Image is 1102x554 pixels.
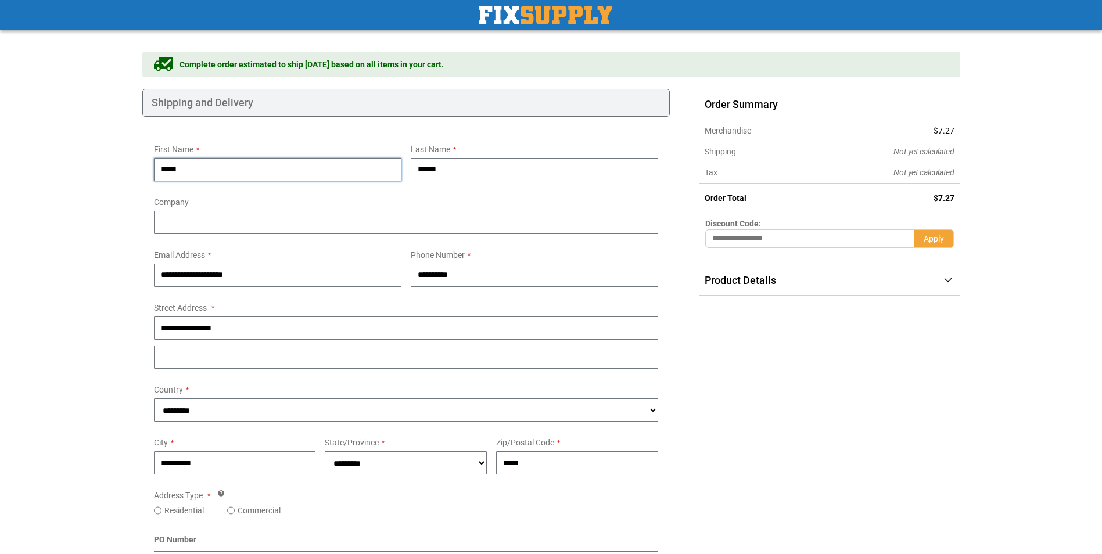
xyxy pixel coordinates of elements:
[699,89,960,120] span: Order Summary
[924,234,944,243] span: Apply
[154,438,168,447] span: City
[699,120,815,141] th: Merchandise
[705,147,736,156] span: Shipping
[705,274,776,286] span: Product Details
[180,59,444,70] span: Complete order estimated to ship [DATE] based on all items in your cart.
[154,385,183,394] span: Country
[164,505,204,516] label: Residential
[934,193,954,203] span: $7.27
[238,505,281,516] label: Commercial
[142,89,670,117] div: Shipping and Delivery
[699,162,815,184] th: Tax
[934,126,954,135] span: $7.27
[914,229,954,248] button: Apply
[154,491,203,500] span: Address Type
[154,197,189,207] span: Company
[479,6,612,24] a: store logo
[154,534,659,552] div: PO Number
[479,6,612,24] img: Fix Industrial Supply
[893,168,954,177] span: Not yet calculated
[411,145,450,154] span: Last Name
[154,250,205,260] span: Email Address
[154,145,193,154] span: First Name
[411,250,465,260] span: Phone Number
[325,438,379,447] span: State/Province
[154,303,207,312] span: Street Address
[496,438,554,447] span: Zip/Postal Code
[705,193,746,203] strong: Order Total
[893,147,954,156] span: Not yet calculated
[705,219,761,228] span: Discount Code:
